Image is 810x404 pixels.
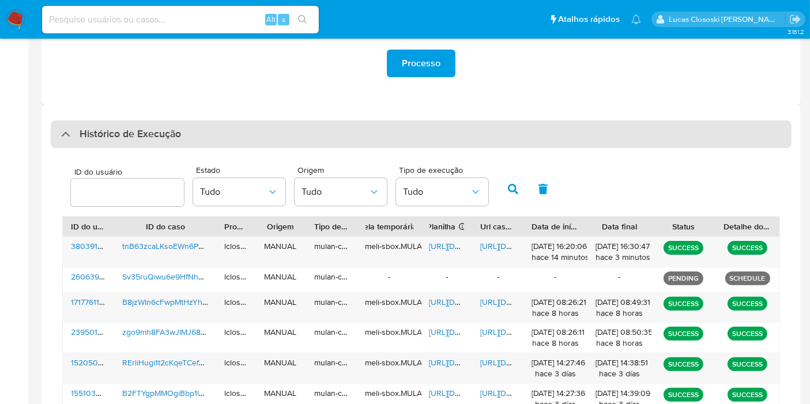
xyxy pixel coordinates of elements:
[266,14,276,25] span: Alt
[669,14,786,25] p: lucas.clososki@mercadolivre.com
[42,12,319,27] input: Pesquise usuários ou casos...
[558,13,620,25] span: Atalhos rápidos
[291,12,314,28] button: search-icon
[631,14,641,24] a: Notificações
[282,14,285,25] span: s
[789,13,801,25] a: Sair
[788,27,804,36] span: 3.161.2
